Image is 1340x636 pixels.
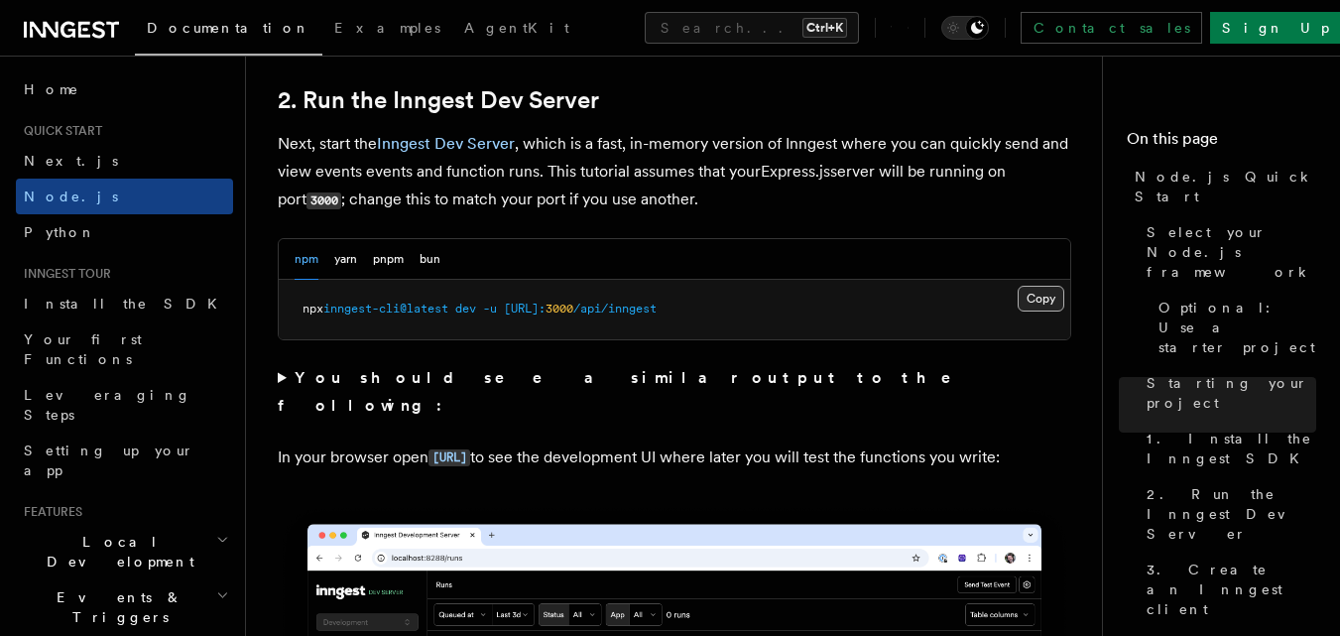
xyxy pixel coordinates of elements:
span: dev [455,302,476,316]
span: Documentation [147,20,310,36]
button: Search...Ctrl+K [645,12,859,44]
span: /api/inngest [573,302,657,316]
a: 3. Create an Inngest client [1139,552,1316,627]
a: Setting up your app [16,433,233,488]
button: Local Development [16,524,233,579]
span: Node.js Quick Start [1135,167,1316,206]
button: npm [295,239,318,280]
a: 2. Run the Inngest Dev Server [1139,476,1316,552]
a: Contact sales [1021,12,1202,44]
span: Next.js [24,153,118,169]
button: pnpm [373,239,404,280]
a: Home [16,71,233,107]
span: -u [483,302,497,316]
span: Local Development [16,532,216,572]
a: Node.js Quick Start [1127,159,1316,214]
button: yarn [334,239,357,280]
button: Copy [1018,286,1064,312]
button: Events & Triggers [16,579,233,635]
span: 3. Create an Inngest client [1147,560,1316,619]
h4: On this page [1127,127,1316,159]
a: Node.js [16,179,233,214]
button: bun [420,239,440,280]
span: inngest-cli@latest [323,302,448,316]
a: Inngest Dev Server [377,134,515,153]
span: 1. Install the Inngest SDK [1147,429,1316,468]
span: Setting up your app [24,443,194,478]
span: Select your Node.js framework [1147,222,1316,282]
span: Home [24,79,79,99]
span: Examples [334,20,440,36]
a: 1. Install the Inngest SDK [1139,421,1316,476]
summary: You should see a similar output to the following: [278,364,1071,420]
a: Install the SDK [16,286,233,321]
a: Select your Node.js framework [1139,214,1316,290]
span: Leveraging Steps [24,387,191,423]
span: 2. Run the Inngest Dev Server [1147,484,1316,544]
span: [URL]: [504,302,546,316]
a: Optional: Use a starter project [1151,290,1316,365]
span: Your first Functions [24,331,142,367]
span: 3000 [546,302,573,316]
a: Python [16,214,233,250]
span: Quick start [16,123,102,139]
a: 2. Run the Inngest Dev Server [278,86,599,114]
span: Install the SDK [24,296,229,312]
a: Documentation [135,6,322,56]
span: Events & Triggers [16,587,216,627]
span: npx [303,302,323,316]
span: Inngest tour [16,266,111,282]
span: AgentKit [464,20,569,36]
span: Features [16,504,82,520]
p: Next, start the , which is a fast, in-memory version of Inngest where you can quickly send and vi... [278,130,1071,214]
code: [URL] [428,449,470,466]
a: AgentKit [452,6,581,54]
a: [URL] [428,447,470,466]
span: Python [24,224,96,240]
span: Optional: Use a starter project [1158,298,1316,357]
strong: You should see a similar output to the following: [278,368,979,415]
span: Starting your project [1147,373,1316,413]
a: Next.js [16,143,233,179]
kbd: Ctrl+K [802,18,847,38]
a: Examples [322,6,452,54]
a: Starting your project [1139,365,1316,421]
button: Toggle dark mode [941,16,989,40]
code: 3000 [306,192,341,209]
a: Your first Functions [16,321,233,377]
span: Node.js [24,189,118,204]
p: In your browser open to see the development UI where later you will test the functions you write: [278,444,1071,472]
a: Leveraging Steps [16,377,233,433]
